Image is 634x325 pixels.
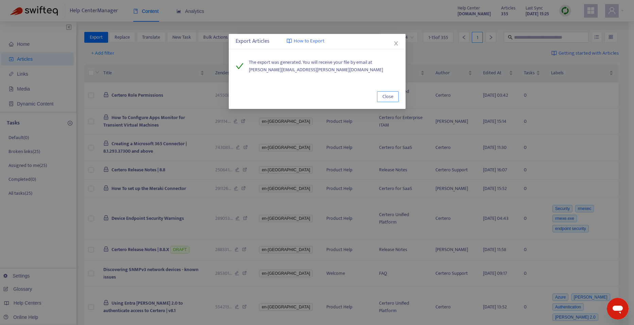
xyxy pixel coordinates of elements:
[607,298,629,320] iframe: Button to launch messaging window
[393,41,399,46] span: close
[236,62,244,70] span: check
[249,59,399,74] span: The export was generated. You will receive your file by email at [PERSON_NAME][EMAIL_ADDRESS][PER...
[392,40,400,47] button: Close
[382,93,393,100] span: Close
[236,37,399,45] div: Export Articles
[294,37,324,45] span: How to Export
[287,37,324,45] a: How to Export
[377,91,399,102] button: Close
[287,38,292,44] img: image-link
